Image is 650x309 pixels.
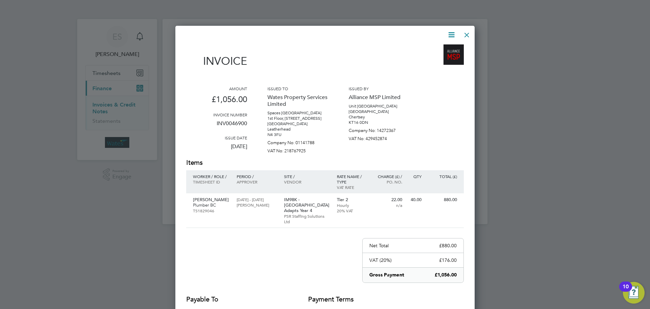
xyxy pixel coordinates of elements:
[267,137,328,146] p: Company No: 01141788
[373,174,402,179] p: Charge (£) /
[284,197,330,213] p: IM98K - [GEOGRAPHIC_DATA] Adapts Year 4
[428,197,457,202] p: 880.00
[186,91,247,112] p: £1,056.00
[369,257,392,263] p: VAT (20%)
[439,257,457,263] p: £176.00
[439,243,457,249] p: £880.00
[349,133,410,141] p: VAT No: 429452874
[237,179,277,185] p: Approver
[193,197,230,202] p: [PERSON_NAME]
[623,287,629,295] div: 10
[186,295,288,304] h2: Payable to
[193,202,230,208] p: Plumber BC
[623,282,645,304] button: Open Resource Center, 10 new notifications
[267,116,328,121] p: 1st Floor, [STREET_ADDRESS]
[373,197,402,202] p: 22.00
[267,91,328,110] p: Wates Property Services Limited
[237,202,277,208] p: [PERSON_NAME]
[186,55,247,67] h1: Invoice
[373,179,402,185] p: Po. No.
[267,110,328,116] p: Spaces [GEOGRAPHIC_DATA]
[337,174,366,185] p: Rate name / type
[349,125,410,133] p: Company No: 14272367
[284,174,330,179] p: Site /
[349,103,410,109] p: Unit [GEOGRAPHIC_DATA]
[349,120,410,125] p: KT16 0DN
[284,213,330,224] p: PSR Staffing Solutions Ltd
[349,86,410,91] h3: Issued by
[435,272,457,278] p: £1,056.00
[409,197,421,202] p: 40.00
[267,146,328,154] p: VAT No: 218767925
[337,202,366,208] p: Hourly
[186,117,247,135] p: INV0046900
[186,112,247,117] h3: Invoice number
[186,135,247,140] h3: Issue date
[443,44,464,65] img: alliancemsp-logo-remittance.png
[349,114,410,120] p: Chertsey
[369,272,404,278] p: Gross Payment
[193,179,230,185] p: Timesheet ID
[373,202,402,208] p: n/a
[337,197,366,202] p: Tier 2
[237,174,277,179] p: Period /
[193,208,230,213] p: TS1829046
[193,174,230,179] p: Worker / Role /
[428,174,457,179] p: Total (£)
[349,91,410,103] p: Alliance MSP Limited
[349,109,410,114] p: [GEOGRAPHIC_DATA]
[186,140,247,158] p: [DATE]
[186,86,247,91] h3: Amount
[308,295,369,304] h2: Payment terms
[267,121,328,127] p: [GEOGRAPHIC_DATA]
[284,179,330,185] p: Vendor
[186,158,464,168] h2: Items
[267,132,328,137] p: N4 3FU
[369,243,389,249] p: Net Total
[237,197,277,202] p: [DATE] - [DATE]
[409,174,421,179] p: QTY
[337,185,366,190] p: VAT rate
[267,86,328,91] h3: Issued to
[267,127,328,132] p: Leatherhead
[337,208,366,213] p: 20% VAT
